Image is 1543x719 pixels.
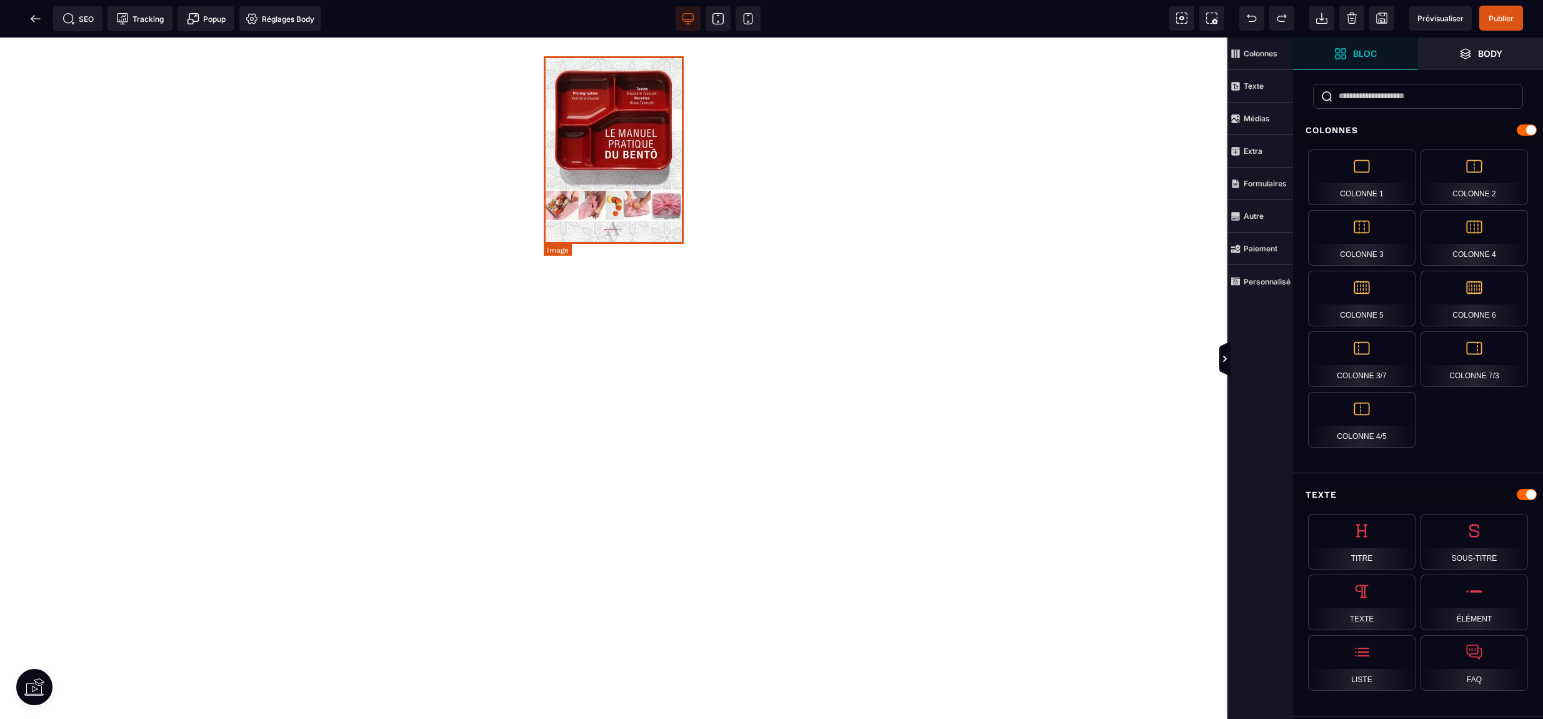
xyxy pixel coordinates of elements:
span: Métadata SEO [53,6,102,31]
div: FAQ [1421,635,1528,691]
div: Colonne 4 [1421,210,1528,266]
span: Défaire [1239,6,1264,31]
span: Texte [1227,70,1293,103]
strong: Texte [1244,81,1264,91]
div: Liste [1308,635,1416,691]
div: Colonne 7/3 [1421,331,1528,387]
span: Aperçu [1409,6,1472,31]
div: Colonnes [1293,119,1543,142]
span: Capture d'écran [1199,6,1224,31]
span: Code de suivi [107,6,172,31]
span: Autre [1227,200,1293,233]
span: Voir mobile [736,6,761,31]
span: Voir tablette [706,6,731,31]
span: Enregistrer le contenu [1479,6,1523,31]
span: Ouvrir les blocs [1293,38,1418,70]
strong: Colonnes [1244,49,1277,58]
span: Créer une alerte modale [177,6,234,31]
span: Tracking [116,13,164,25]
span: Paiement [1227,233,1293,265]
span: Formulaires [1227,168,1293,200]
strong: Autre [1244,211,1264,221]
span: Ouvrir les calques [1418,38,1543,70]
img: ccf868e37e2d7f774432aa80a5126a69_COUV-BENTO-224x300.jpg [544,19,684,206]
span: Extra [1227,135,1293,168]
div: Texte [1293,483,1543,506]
div: Colonne 5 [1308,271,1416,326]
span: Médias [1227,103,1293,135]
strong: Bloc [1353,49,1377,58]
span: Retour [23,6,48,31]
span: Favicon [239,6,321,31]
span: Afficher les vues [1293,341,1306,378]
span: Enregistrer [1369,6,1394,31]
div: Titre [1308,514,1416,570]
strong: Extra [1244,146,1262,156]
strong: Médias [1244,114,1270,123]
div: Colonne 6 [1421,271,1528,326]
span: Nettoyage [1339,6,1364,31]
span: SEO [62,13,94,25]
span: Réglages Body [246,13,314,25]
div: Colonne 4/5 [1308,392,1416,448]
span: Voir bureau [676,6,701,31]
strong: Formulaires [1244,179,1287,188]
div: Élément [1421,575,1528,630]
span: Colonnes [1227,38,1293,70]
div: Sous-titre [1421,514,1528,570]
span: Personnalisé [1227,265,1293,298]
strong: Paiement [1244,244,1277,253]
div: Colonne 3 [1308,210,1416,266]
span: Rétablir [1269,6,1294,31]
div: Colonne 2 [1421,149,1528,205]
strong: Body [1478,49,1502,58]
div: Colonne 3/7 [1308,331,1416,387]
strong: Personnalisé [1244,277,1291,286]
span: Popup [187,13,226,25]
div: Colonne 1 [1308,149,1416,205]
div: Texte [1308,575,1416,630]
span: Publier [1489,14,1514,23]
span: Prévisualiser [1417,14,1464,23]
span: Voir les composants [1169,6,1194,31]
span: Importer [1309,6,1334,31]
